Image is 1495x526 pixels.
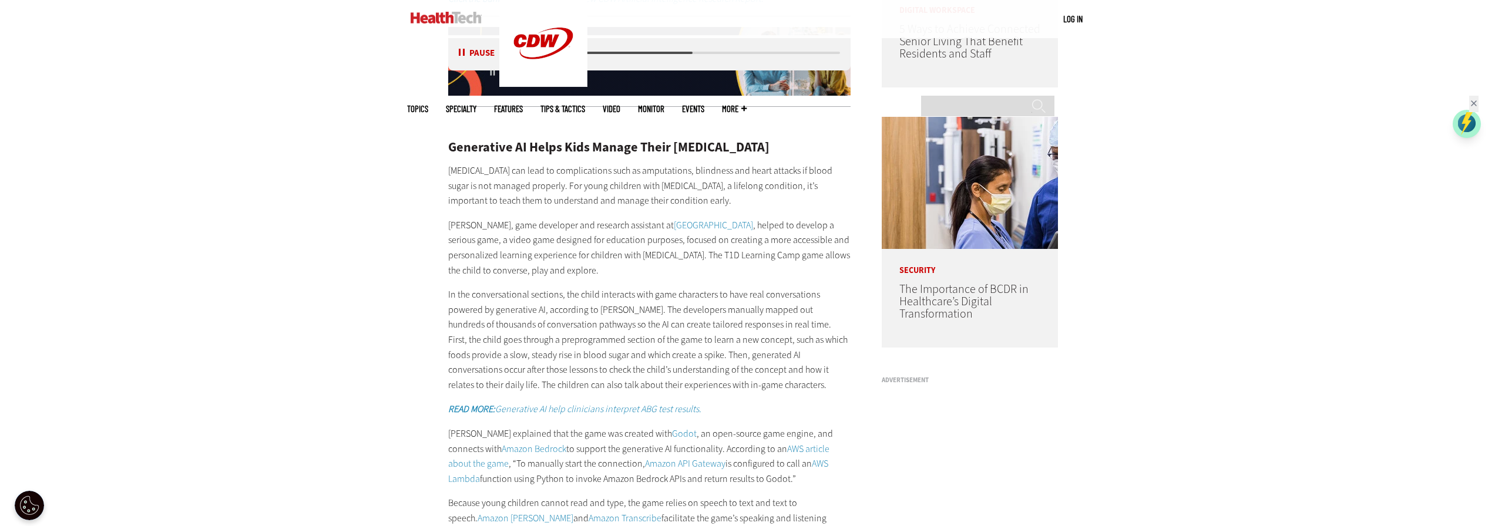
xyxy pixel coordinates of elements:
[672,427,697,440] a: Godot
[448,426,851,486] p: [PERSON_NAME] explained that the game was created with , an open-source game engine, and connects...
[589,512,661,524] a: Amazon Transcribe
[446,104,476,113] span: Specialty
[499,77,587,90] a: CDW
[448,218,851,278] p: [PERSON_NAME], game developer and research assistant at , helped to develop a serious game, a vid...
[638,104,664,113] a: MonITor
[645,457,725,470] a: Amazon API Gateway
[15,491,44,520] button: Open Preferences
[540,104,585,113] a: Tips & Tactics
[448,403,495,415] strong: READ MORE:
[1063,13,1083,25] div: User menu
[448,163,851,208] p: [MEDICAL_DATA] can lead to complications such as amputations, blindness and heart attacks if bloo...
[674,219,753,231] a: [GEOGRAPHIC_DATA]
[15,491,44,520] div: Cookie Settings
[407,104,428,113] span: Topics
[448,457,828,485] a: AWS Lambda
[682,104,704,113] a: Events
[882,249,1058,275] p: Security
[502,443,566,455] a: Amazon Bedrock
[494,104,523,113] a: Features
[478,512,573,524] a: Amazon [PERSON_NAME]
[448,141,851,154] h2: Generative AI Helps Kids Manage Their [MEDICAL_DATA]
[882,117,1058,249] img: Doctors reviewing tablet
[882,377,1058,383] h3: Advertisement
[603,104,620,113] a: Video
[411,12,482,23] img: Home
[448,403,701,415] em: Generative AI help clinicians interpret ABG test results.
[1063,14,1083,24] a: Log in
[722,104,747,113] span: More
[899,281,1029,322] a: The Importance of BCDR in Healthcare’s Digital Transformation
[448,287,851,392] p: In the conversational sections, the child interacts with game characters to have real conversatio...
[448,403,701,415] a: READ MORE:Generative AI help clinicians interpret ABG test results.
